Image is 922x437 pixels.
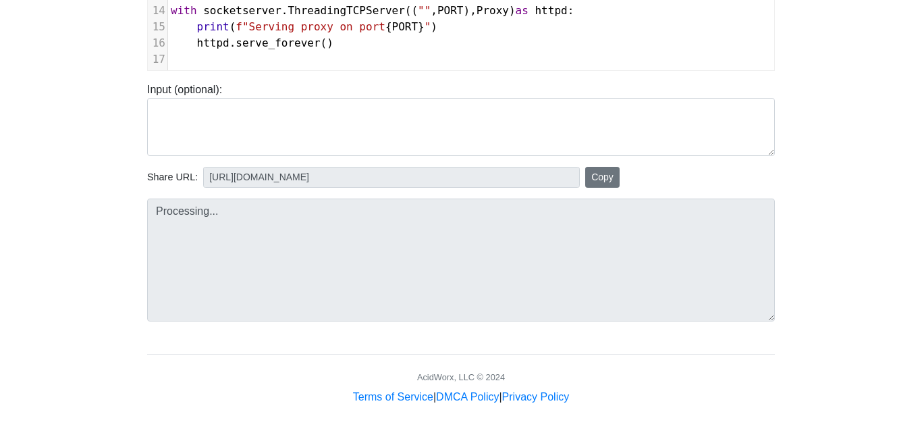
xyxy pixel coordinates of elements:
[437,4,464,17] span: PORT
[535,4,567,17] span: httpd
[203,167,580,188] input: No share available yet
[417,371,505,384] div: AcidWorx, LLC © 2024
[197,20,229,33] span: print
[392,20,418,33] span: PORT
[353,389,569,405] div: | |
[171,36,333,49] span: . ()
[203,4,281,17] span: socketserver
[516,4,528,17] span: as
[436,391,499,403] a: DMCA Policy
[171,20,437,33] span: ( { } )
[171,4,574,17] span: . (( , ), ) :
[236,20,385,33] span: f"Serving proxy on port
[148,35,167,51] div: 16
[418,4,431,17] span: ""
[585,167,620,188] button: Copy
[353,391,433,403] a: Terms of Service
[171,4,197,17] span: with
[148,51,167,68] div: 17
[236,36,320,49] span: serve_forever
[197,36,229,49] span: httpd
[477,4,509,17] span: Proxy
[148,19,167,35] div: 15
[288,4,404,17] span: ThreadingTCPServer
[425,20,431,33] span: "
[148,3,167,19] div: 14
[502,391,570,403] a: Privacy Policy
[147,170,198,185] span: Share URL:
[137,82,785,156] div: Input (optional):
